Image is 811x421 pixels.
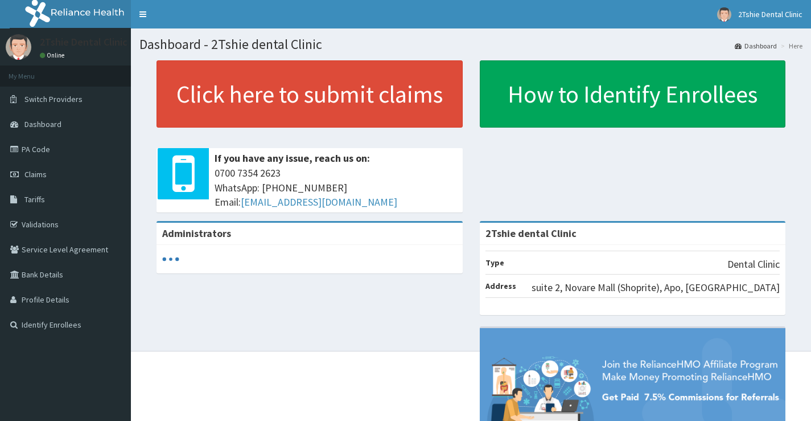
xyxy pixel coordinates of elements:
b: Administrators [162,227,231,240]
a: Online [40,51,67,59]
p: suite 2, Novare Mall (Shoprite), Apo, [GEOGRAPHIC_DATA] [532,280,780,295]
strong: 2Tshie dental Clinic [485,227,577,240]
span: Tariffs [24,194,45,205]
a: Dashboard [735,41,777,51]
span: Claims [24,169,47,179]
img: User Image [717,7,731,22]
img: User Image [6,34,31,60]
h1: Dashboard - 2Tshie dental Clinic [139,37,802,52]
b: Type [485,257,504,268]
li: Here [778,41,802,51]
b: If you have any issue, reach us on: [215,152,370,165]
a: Click here to submit claims [157,60,463,128]
a: How to Identify Enrollees [480,60,786,128]
span: 0700 7354 2623 WhatsApp: [PHONE_NUMBER] Email: [215,166,457,210]
p: 2Tshie Dental Clinic [40,37,127,47]
b: Address [485,281,516,291]
span: 2Tshie Dental Clinic [738,9,802,19]
a: [EMAIL_ADDRESS][DOMAIN_NAME] [241,195,397,209]
span: Dashboard [24,119,61,129]
svg: audio-loading [162,251,179,268]
span: Switch Providers [24,94,83,104]
p: Dental Clinic [727,257,780,272]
